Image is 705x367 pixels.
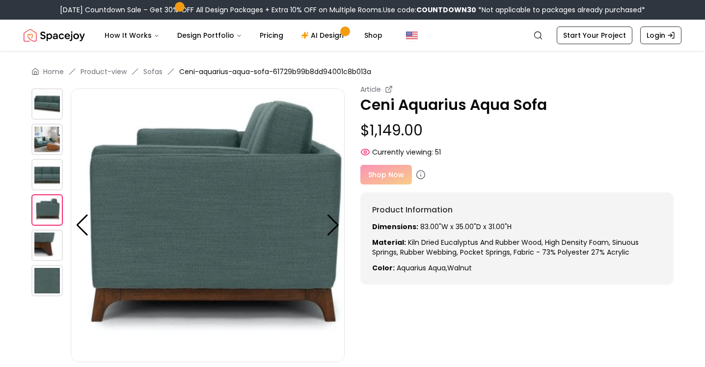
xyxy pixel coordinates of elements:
[406,29,418,41] img: United States
[640,26,681,44] a: Login
[397,263,447,273] span: aquarius aqua ,
[372,147,433,157] span: Currently viewing:
[31,159,63,190] img: https://storage.googleapis.com/spacejoy-main/assets/61729b99b8dd94001c8b013a/product_2_0pjko5mki26n
[31,265,63,296] img: https://storage.googleapis.com/spacejoy-main/assets/61729b99b8dd94001c8b013a/product_5_bm6p67g39m9c
[71,88,345,362] img: https://storage.googleapis.com/spacejoy-main/assets/61729b99b8dd94001c8b013a/product_3_ao27e5lio7p9
[31,194,63,226] img: https://storage.googleapis.com/spacejoy-main/assets/61729b99b8dd94001c8b013a/product_3_ao27e5lio7p9
[476,5,645,15] span: *Not applicable to packages already purchased*
[179,67,371,77] span: Ceni-aquarius-aqua-sofa-61729b99b8dd94001c8b013a
[447,263,472,273] span: walnut
[169,26,250,45] button: Design Portfolio
[360,96,674,114] p: Ceni Aquarius Aqua Sofa
[24,20,681,51] nav: Global
[435,147,441,157] span: 51
[372,222,662,232] p: 83.00"W x 35.00"D x 31.00"H
[557,26,632,44] a: Start Your Project
[81,67,127,77] a: Product-view
[43,67,64,77] a: Home
[97,26,390,45] nav: Main
[383,5,476,15] span: Use code:
[143,67,163,77] a: Sofas
[360,84,381,94] small: Article
[60,5,645,15] div: [DATE] Countdown Sale – Get 30% OFF All Design Packages + Extra 10% OFF on Multiple Rooms.
[31,88,63,120] img: https://storage.googleapis.com/spacejoy-main/assets/61729b99b8dd94001c8b013a/product_0_79o7628goebg
[97,26,167,45] button: How It Works
[356,26,390,45] a: Shop
[345,88,619,362] img: https://storage.googleapis.com/spacejoy-main/assets/61729b99b8dd94001c8b013a/product_4_ie85llpala7
[372,204,662,216] h6: Product Information
[31,67,674,77] nav: breadcrumb
[372,237,639,257] span: kiln dried Eucalyptus and Rubber wood, high density foam, Sinuous springs, Rubber webbing, Pocket...
[31,230,63,261] img: https://storage.googleapis.com/spacejoy-main/assets/61729b99b8dd94001c8b013a/product_4_ie85llpala7
[24,26,85,45] a: Spacejoy
[24,26,85,45] img: Spacejoy Logo
[31,124,63,155] img: https://storage.googleapis.com/spacejoy-main/assets/61729b99b8dd94001c8b013a/product_1_899omdgd91ii
[372,237,406,247] strong: Material:
[293,26,354,45] a: AI Design
[416,5,476,15] b: COUNTDOWN30
[372,263,395,273] strong: Color:
[372,222,418,232] strong: Dimensions:
[252,26,291,45] a: Pricing
[360,122,674,139] p: $1,149.00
